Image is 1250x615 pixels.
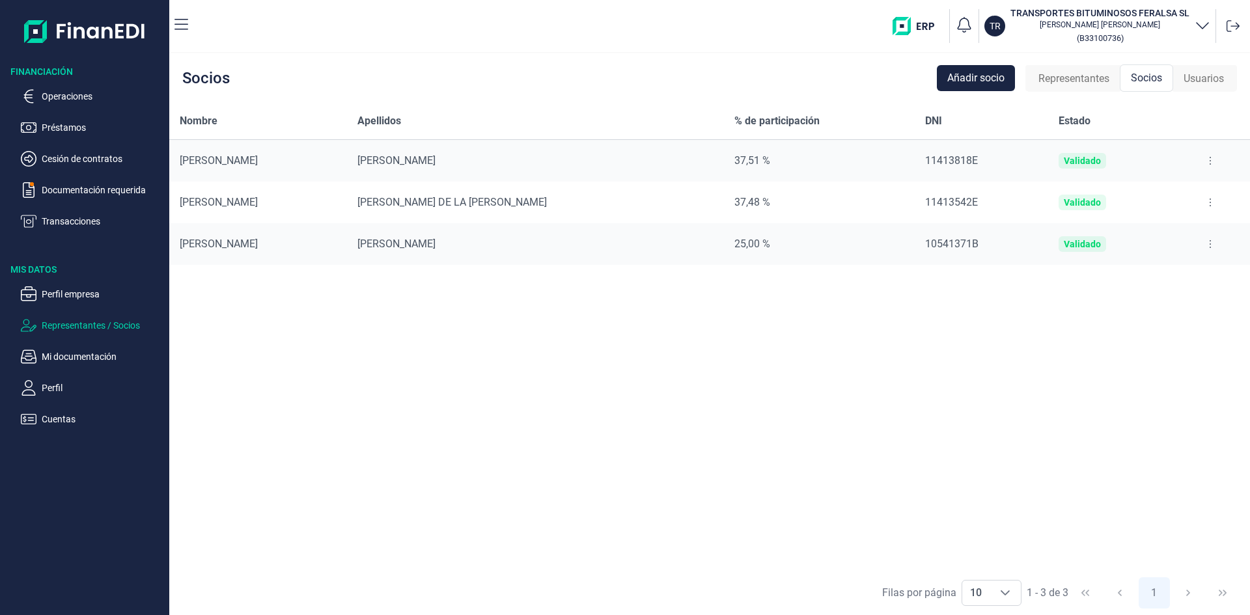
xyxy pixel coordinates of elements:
div: Validado [1064,156,1101,166]
span: DNI [925,113,942,129]
p: TR [990,20,1001,33]
small: Copiar cif [1077,33,1124,43]
div: 25,00 % [734,238,904,251]
span: [PERSON_NAME] [180,196,258,208]
button: Next Page [1173,577,1204,608]
button: Operaciones [21,89,164,104]
button: Perfil [21,380,164,396]
div: Socios [182,70,230,86]
button: Transacciones [21,213,164,229]
span: [PERSON_NAME] [357,238,436,250]
button: Last Page [1207,577,1238,608]
span: Nombre [180,113,217,129]
div: Validado [1064,239,1101,249]
div: Representantes [1028,66,1120,92]
span: [PERSON_NAME] [357,154,436,167]
div: 37,48 % [734,196,904,209]
span: 10 [962,581,990,605]
p: Representantes / Socios [42,318,164,333]
span: % de participación [734,113,820,129]
p: Cesión de contratos [42,151,164,167]
button: Cuentas [21,411,164,427]
h3: TRANSPORTES BITUMINOSOS FERALSA SL [1010,7,1189,20]
p: Perfil empresa [42,286,164,302]
img: erp [893,17,944,35]
div: Validado [1064,197,1101,208]
img: Logo de aplicación [24,10,146,52]
span: [PERSON_NAME] [180,238,258,250]
span: Estado [1059,113,1090,129]
button: First Page [1070,577,1101,608]
span: [PERSON_NAME] DE LA [PERSON_NAME] [357,196,547,208]
span: 11413818E [925,154,978,167]
p: Préstamos [42,120,164,135]
div: Usuarios [1173,66,1234,92]
p: Documentación requerida [42,182,164,198]
button: Añadir socio [937,65,1015,91]
button: Previous Page [1104,577,1135,608]
button: Perfil empresa [21,286,164,302]
button: Page 1 [1139,577,1170,608]
p: Cuentas [42,411,164,427]
button: Documentación requerida [21,182,164,198]
span: 1 - 3 de 3 [1027,588,1068,598]
span: Representantes [1038,71,1109,87]
p: Perfil [42,380,164,396]
span: Socios [1131,70,1162,86]
span: 10541371B [925,238,979,250]
p: Operaciones [42,89,164,104]
button: TRTRANSPORTES BITUMINOSOS FERALSA SL[PERSON_NAME] [PERSON_NAME](B33100736) [984,7,1210,46]
button: Mi documentación [21,349,164,364]
span: [PERSON_NAME] [180,154,258,167]
span: Añadir socio [947,70,1005,86]
button: Préstamos [21,120,164,135]
button: Cesión de contratos [21,151,164,167]
p: Transacciones [42,213,164,229]
span: 11413542E [925,196,978,208]
button: Representantes / Socios [21,318,164,333]
div: Socios [1120,64,1173,92]
span: Usuarios [1184,71,1224,87]
div: Filas por página [882,585,956,601]
div: Choose [990,581,1021,605]
div: 37,51 % [734,154,904,167]
p: Mi documentación [42,349,164,364]
p: [PERSON_NAME] [PERSON_NAME] [1010,20,1189,30]
span: Apellidos [357,113,401,129]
